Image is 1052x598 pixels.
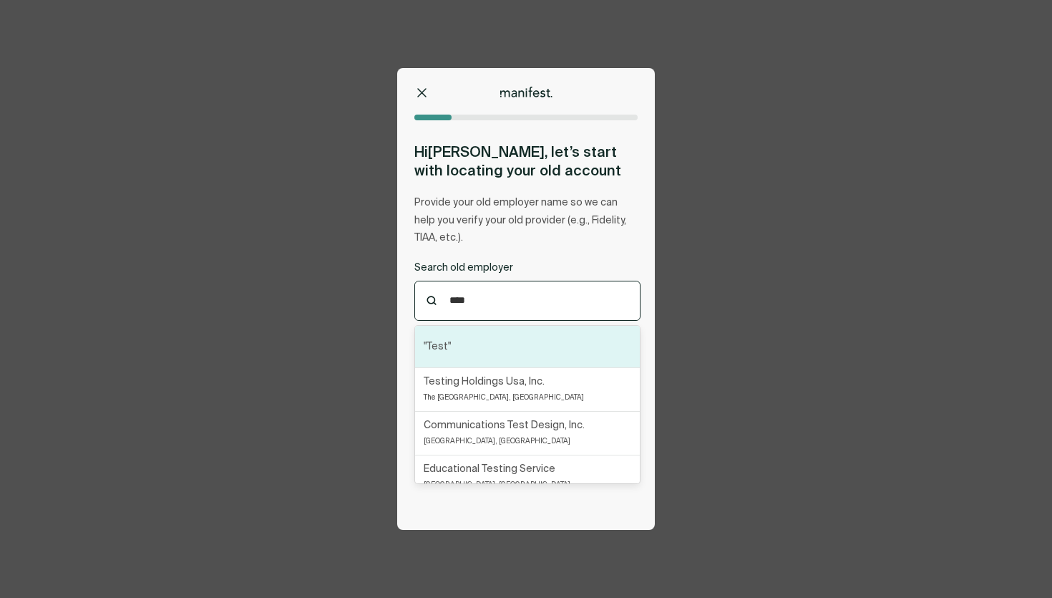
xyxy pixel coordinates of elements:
[414,194,641,247] p: Provide your old employer name so we can help you verify your old provider (e.g., Fidelity, TIAA,...
[424,477,570,493] p: [GEOGRAPHIC_DATA], [GEOGRAPHIC_DATA]
[414,143,641,180] h2: Hi [PERSON_NAME] , let’s start with locating your old account
[424,461,555,477] p: Educational Testing Service
[414,261,641,275] label: Search old employer
[424,374,545,390] p: Testing Holdings Usa, Inc.
[424,339,451,355] p: "Test"
[424,390,584,405] p: The [GEOGRAPHIC_DATA], [GEOGRAPHIC_DATA]
[424,418,585,433] p: Communications Test Design, Inc.
[424,433,570,449] p: [GEOGRAPHIC_DATA], [GEOGRAPHIC_DATA]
